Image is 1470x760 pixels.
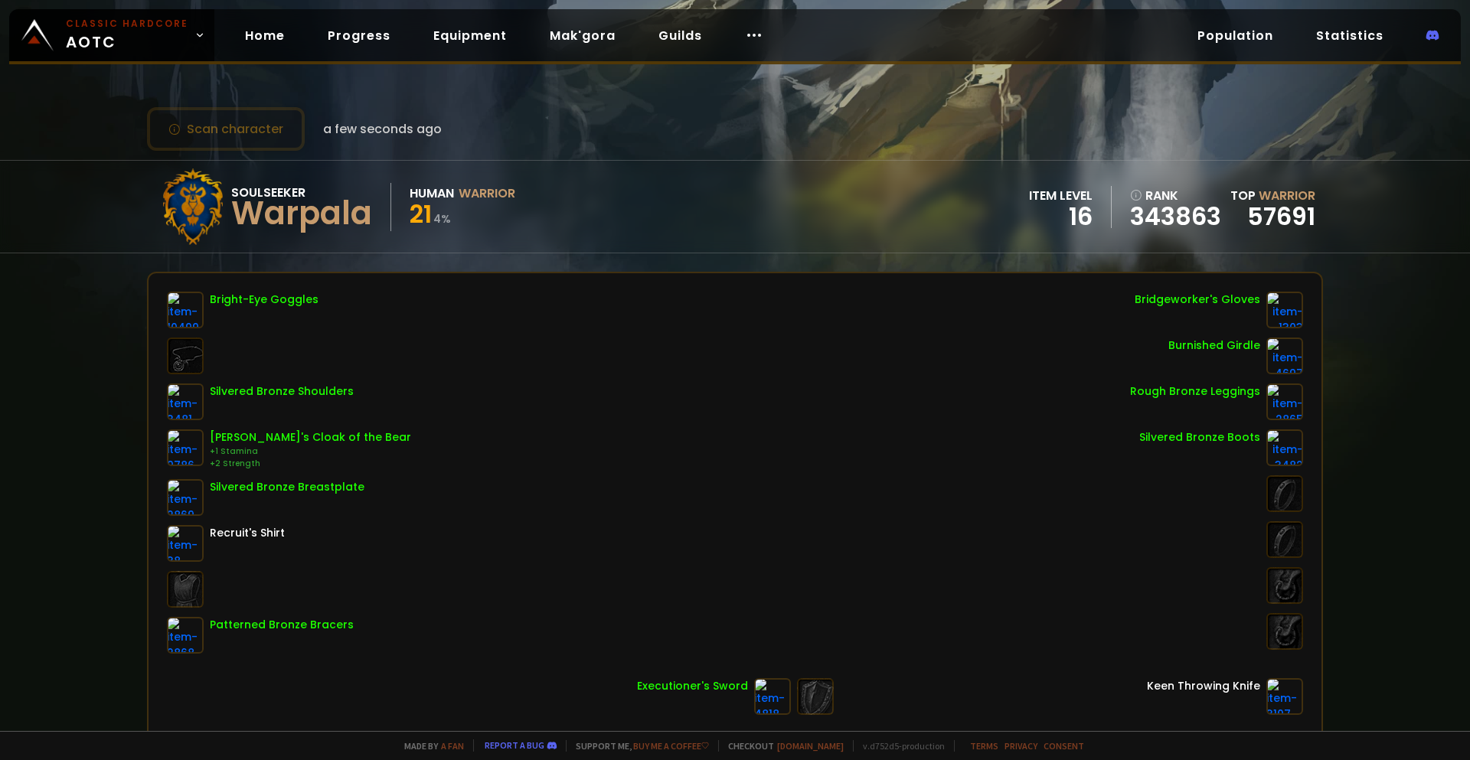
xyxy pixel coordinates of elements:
[210,458,411,470] div: +2 Strength
[485,739,544,751] a: Report a bug
[410,184,454,203] div: Human
[1004,740,1037,752] a: Privacy
[395,740,464,752] span: Made by
[231,183,372,202] div: Soulseeker
[323,119,442,139] span: a few seconds ago
[441,740,464,752] a: a fan
[1266,292,1303,328] img: item-1303
[970,740,998,752] a: Terms
[1259,187,1315,204] span: Warrior
[210,445,411,458] div: +1 Stamina
[167,525,204,562] img: item-38
[421,20,519,51] a: Equipment
[147,107,305,151] button: Scan character
[1266,678,1303,715] img: item-3107
[1266,383,1303,420] img: item-2865
[210,479,364,495] div: Silvered Bronze Breastplate
[66,17,188,31] small: Classic Hardcore
[566,740,709,752] span: Support me,
[1266,338,1303,374] img: item-4697
[777,740,844,752] a: [DOMAIN_NAME]
[1135,292,1260,308] div: Bridgeworker's Gloves
[1130,383,1260,400] div: Rough Bronze Leggings
[646,20,714,51] a: Guilds
[210,292,318,308] div: Bright-Eye Goggles
[754,678,791,715] img: item-4818
[315,20,403,51] a: Progress
[233,20,297,51] a: Home
[1247,199,1315,233] a: 57691
[167,292,204,328] img: item-10499
[718,740,844,752] span: Checkout
[1304,20,1396,51] a: Statistics
[210,429,411,445] div: [PERSON_NAME]'s Cloak of the Bear
[167,617,204,654] img: item-2868
[1185,20,1285,51] a: Population
[1147,678,1260,694] div: Keen Throwing Knife
[1139,429,1260,445] div: Silvered Bronze Boots
[231,202,372,225] div: Warpala
[1266,429,1303,466] img: item-3482
[167,383,204,420] img: item-3481
[1130,205,1221,228] a: 343863
[410,197,432,231] span: 21
[167,479,204,516] img: item-2869
[210,525,285,541] div: Recruit's Shirt
[1029,205,1093,228] div: 16
[1168,338,1260,354] div: Burnished Girdle
[1029,186,1093,205] div: item level
[9,9,214,61] a: Classic HardcoreAOTC
[633,740,709,752] a: Buy me a coffee
[1044,740,1084,752] a: Consent
[537,20,628,51] a: Mak'gora
[459,184,515,203] div: Warrior
[433,211,451,227] small: 4 %
[210,383,354,400] div: Silvered Bronze Shoulders
[1130,186,1221,205] div: rank
[637,678,748,694] div: Executioner's Sword
[853,740,945,752] span: v. d752d5 - production
[167,429,204,466] img: item-9786
[1230,186,1315,205] div: Top
[66,17,188,54] span: AOTC
[210,617,354,633] div: Patterned Bronze Bracers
